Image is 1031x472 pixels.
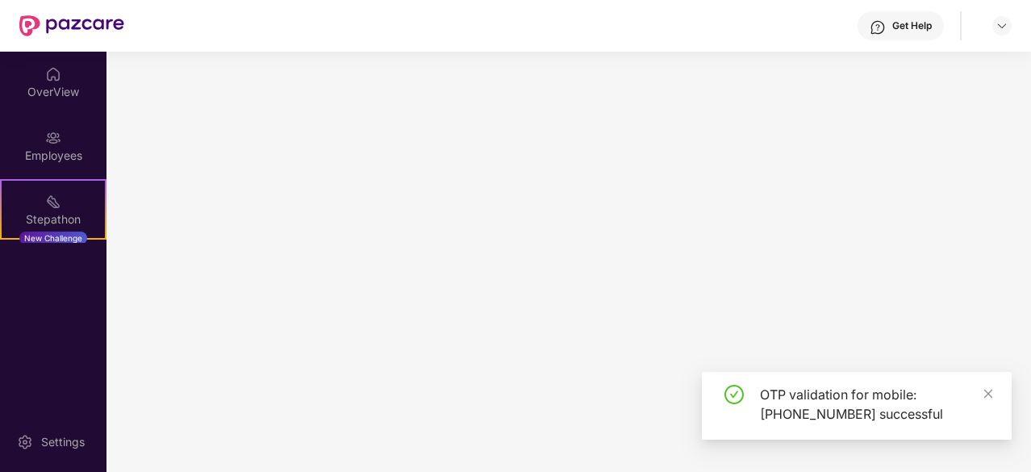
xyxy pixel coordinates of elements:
[760,385,992,424] div: OTP validation for mobile: [PHONE_NUMBER] successful
[870,19,886,36] img: svg+xml;base64,PHN2ZyBpZD0iSGVscC0zMngzMiIgeG1sbnM9Imh0dHA6Ly93d3cudzMub3JnLzIwMDAvc3ZnIiB3aWR0aD...
[17,434,33,450] img: svg+xml;base64,PHN2ZyBpZD0iU2V0dGluZy0yMHgyMCIgeG1sbnM9Imh0dHA6Ly93d3cudzMub3JnLzIwMDAvc3ZnIiB3aW...
[2,211,105,228] div: Stepathon
[19,232,87,244] div: New Challenge
[19,15,124,36] img: New Pazcare Logo
[892,19,932,32] div: Get Help
[45,66,61,82] img: svg+xml;base64,PHN2ZyBpZD0iSG9tZSIgeG1sbnM9Imh0dHA6Ly93d3cudzMub3JnLzIwMDAvc3ZnIiB3aWR0aD0iMjAiIG...
[983,388,994,399] span: close
[45,130,61,146] img: svg+xml;base64,PHN2ZyBpZD0iRW1wbG95ZWVzIiB4bWxucz0iaHR0cDovL3d3dy53My5vcmcvMjAwMC9zdmciIHdpZHRoPS...
[724,385,744,404] span: check-circle
[36,434,90,450] div: Settings
[996,19,1008,32] img: svg+xml;base64,PHN2ZyBpZD0iRHJvcGRvd24tMzJ4MzIiIHhtbG5zPSJodHRwOi8vd3d3LnczLm9yZy8yMDAwL3N2ZyIgd2...
[45,194,61,210] img: svg+xml;base64,PHN2ZyB4bWxucz0iaHR0cDovL3d3dy53My5vcmcvMjAwMC9zdmciIHdpZHRoPSIyMSIgaGVpZ2h0PSIyMC...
